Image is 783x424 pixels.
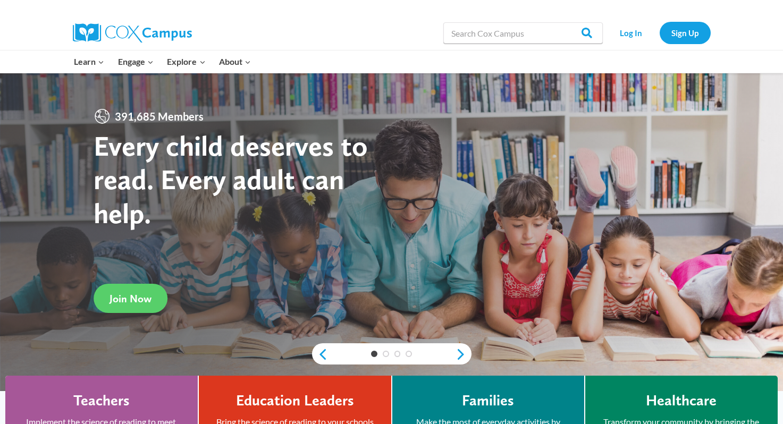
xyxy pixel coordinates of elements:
strong: Every child deserves to read. Every adult can help. [94,129,368,230]
a: previous [312,348,328,361]
nav: Primary Navigation [68,50,258,73]
span: Explore [167,55,205,69]
h4: Healthcare [646,392,717,410]
a: Sign Up [660,22,711,44]
h4: Teachers [73,392,130,410]
input: Search Cox Campus [443,22,603,44]
nav: Secondary Navigation [608,22,711,44]
h4: Families [462,392,514,410]
span: Learn [74,55,104,69]
img: Cox Campus [73,23,192,43]
span: 391,685 Members [111,108,208,125]
a: 3 [394,351,401,357]
a: Join Now [94,284,167,313]
a: 1 [371,351,377,357]
a: 2 [383,351,389,357]
span: About [219,55,251,69]
a: 4 [406,351,412,357]
span: Engage [118,55,154,69]
a: next [456,348,472,361]
div: content slider buttons [312,344,472,365]
span: Join Now [110,292,151,305]
a: Log In [608,22,654,44]
h4: Education Leaders [236,392,354,410]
